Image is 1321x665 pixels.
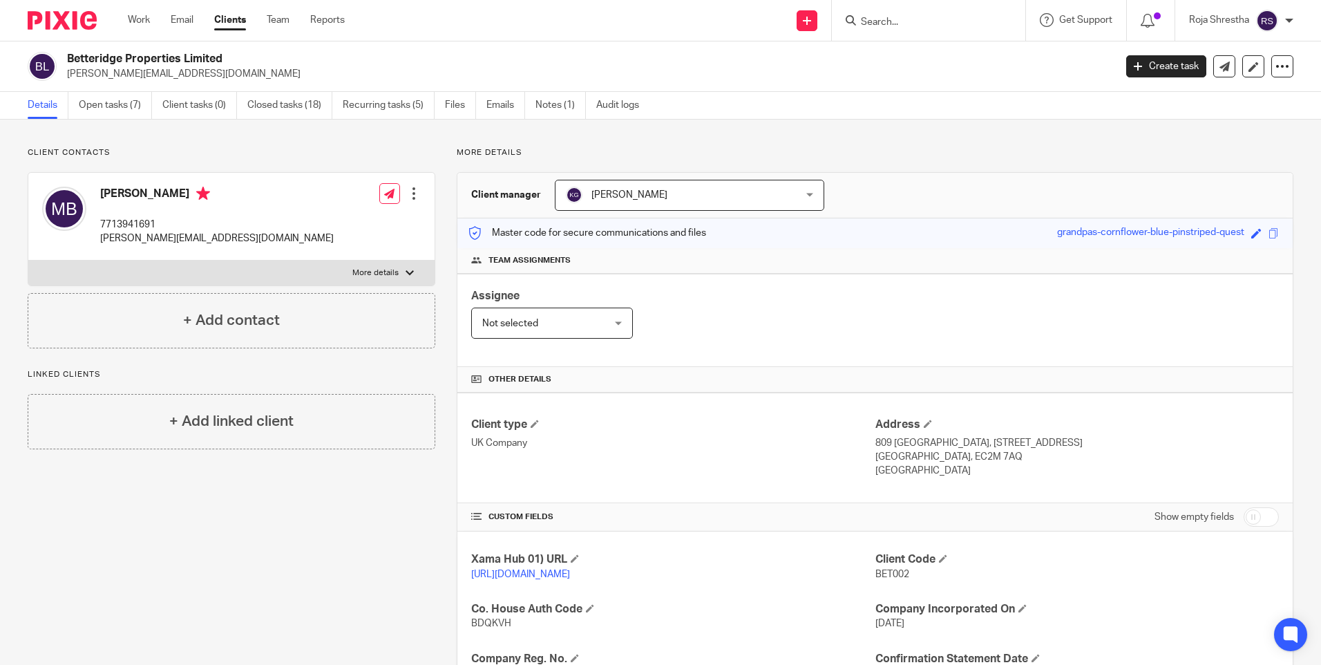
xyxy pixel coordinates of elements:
p: Master code for secure communications and files [468,226,706,240]
a: Audit logs [596,92,649,119]
p: [PERSON_NAME][EMAIL_ADDRESS][DOMAIN_NAME] [67,67,1105,81]
h4: Address [875,418,1279,432]
p: [PERSON_NAME][EMAIL_ADDRESS][DOMAIN_NAME] [100,232,334,245]
span: Not selected [482,319,538,328]
p: 7713941691 [100,218,334,232]
a: Team [267,13,289,27]
p: [GEOGRAPHIC_DATA] [875,464,1279,478]
h4: + Add contact [183,310,280,331]
span: [DATE] [875,619,904,628]
h3: Client manager [471,188,541,202]
h4: Client Code [875,552,1279,567]
p: More details [457,147,1293,158]
span: Get Support [1059,15,1112,25]
h4: Client type [471,418,875,432]
div: grandpas-cornflower-blue-pinstriped-quest [1057,225,1244,241]
h4: [PERSON_NAME] [100,187,334,204]
h4: Company Incorporated On [875,602,1279,617]
a: Open tasks (7) [79,92,152,119]
a: [URL][DOMAIN_NAME] [471,570,570,579]
a: Emails [486,92,525,119]
img: svg%3E [1256,10,1278,32]
a: Files [445,92,476,119]
a: Reports [310,13,345,27]
span: BET002 [875,570,909,579]
a: Notes (1) [535,92,586,119]
p: More details [352,268,399,279]
h4: Co. House Auth Code [471,602,875,617]
label: Show empty fields [1154,510,1234,524]
a: Email [171,13,193,27]
h4: + Add linked client [169,411,294,432]
span: Other details [488,374,551,385]
span: Team assignments [488,255,571,266]
a: Details [28,92,68,119]
a: Clients [214,13,246,27]
img: svg%3E [566,187,582,203]
a: Work [128,13,150,27]
a: Client tasks (0) [162,92,237,119]
i: Primary [196,187,210,200]
img: svg%3E [42,187,86,231]
input: Search [859,17,984,29]
p: [GEOGRAPHIC_DATA], EC2M 7AQ [875,450,1279,464]
p: Linked clients [28,369,435,380]
a: Recurring tasks (5) [343,92,435,119]
p: Client contacts [28,147,435,158]
img: Pixie [28,11,97,30]
img: svg%3E [28,52,57,81]
h4: CUSTOM FIELDS [471,512,875,523]
span: [PERSON_NAME] [591,190,667,200]
span: Assignee [471,290,520,301]
h2: Betteridge Properties Limited [67,52,897,66]
span: BDQKVH [471,619,511,628]
p: UK Company [471,436,875,450]
p: Roja Shrestha [1189,13,1249,27]
a: Closed tasks (18) [247,92,332,119]
a: Create task [1126,55,1206,77]
h4: Xama Hub 01) URL [471,552,875,567]
p: 809 [GEOGRAPHIC_DATA], [STREET_ADDRESS] [875,436,1279,450]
